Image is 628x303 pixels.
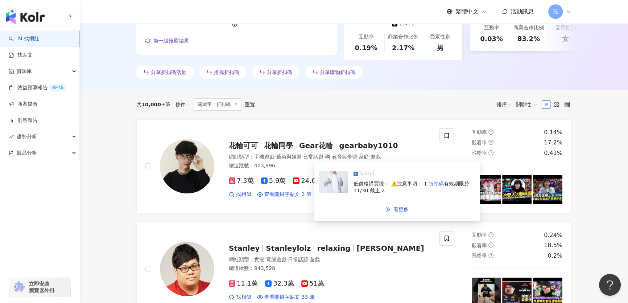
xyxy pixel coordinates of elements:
[229,244,260,253] span: Stanley
[562,34,569,43] div: 女
[29,281,54,294] span: 立即安裝 瀏覽器外掛
[9,84,66,91] a: 效益預測報告BETA
[488,140,493,145] span: question-circle
[472,150,487,156] span: 漲粉率
[455,8,479,16] span: 繁體中文
[472,232,487,238] span: 互動率
[229,153,431,161] div: 網紅類型 ：
[214,69,239,75] span: 推薦折扣碼
[12,281,26,293] img: chrome extension
[264,257,266,262] span: ·
[511,8,534,15] span: 活動訊息
[488,150,493,155] span: question-circle
[357,244,424,253] span: [PERSON_NAME]
[257,294,315,301] a: 查看關鍵字貼文 33 筆
[9,134,14,139] span: rise
[9,35,39,42] a: searchAI 找網紅
[170,102,191,107] span: 條件 ：
[488,232,493,237] span: question-circle
[516,99,538,110] span: 關聯性
[303,154,323,160] span: 日常話題
[141,102,165,107] span: 10,000+
[430,33,450,41] div: 受眾性別
[299,141,333,150] span: Gear花輪
[533,175,562,204] img: post-image
[17,128,37,145] span: 趨勢分析
[229,191,251,198] a: 找相似
[393,206,409,212] span: 看更多
[484,24,499,32] div: 互動率
[502,175,532,204] img: post-image
[151,69,186,75] span: 分享折扣碼活動
[264,141,293,150] span: 花輪同學
[320,69,355,75] span: 分享購物折扣碼
[266,257,286,262] span: 電腦遊戲
[399,20,414,28] div: 1,471
[513,24,544,32] div: 商業合作比例
[339,141,398,150] span: gearbaby1010
[310,257,320,262] span: 遊戲
[229,294,251,301] a: 找相似
[9,52,33,59] a: 找貼文
[544,128,562,136] div: 0.14%
[264,191,311,198] span: 查看關鍵字貼文 1 筆
[229,177,254,185] span: 7.3萬
[437,43,443,52] div: 男
[472,129,487,135] span: 互動率
[555,24,576,32] div: 受眾性別
[317,244,350,253] span: relaxing
[472,242,487,248] span: 觀看率
[160,242,214,296] img: KOL Avatar
[17,145,37,161] span: 競品分析
[267,69,292,75] span: 分享折扣碼
[359,170,374,177] span: [DATE]
[9,117,38,124] a: 洞察報告
[548,252,562,260] div: 0.2%
[266,244,311,253] span: Stanleylolz
[553,8,558,16] span: 孫
[544,139,562,147] div: 17.2%
[392,43,414,52] div: 2.17%
[544,241,562,249] div: 18.5%
[274,154,276,160] span: ·
[308,257,310,262] span: ·
[264,294,315,301] span: 查看關鍵字貼文 33 筆
[229,162,431,169] div: 總追蹤數 ： 403,996
[236,191,251,198] span: 找相似
[472,175,501,204] img: post-image
[229,265,431,272] div: 總追蹤數 ： 943,528
[261,177,286,185] span: 5.9萬
[9,277,70,297] a: chrome extension立即安裝 瀏覽器外掛
[6,9,45,24] img: logo
[9,101,38,108] a: 商案媒合
[323,154,325,160] span: ·
[286,257,288,262] span: ·
[319,171,348,193] img: post-image
[160,139,214,193] img: KOL Avatar
[355,43,377,52] div: 0.19%
[17,63,32,79] span: 資源庫
[357,154,359,160] span: ·
[136,102,170,107] div: 共 筆
[236,294,251,301] span: 找相似
[229,280,258,287] span: 11.1萬
[480,34,503,43] div: 0.03%
[288,257,308,262] span: 日常話題
[472,253,487,258] span: 漲粉率
[245,102,255,107] div: 重置
[276,154,301,160] span: 藝術與娛樂
[488,242,493,247] span: question-circle
[229,256,431,263] div: 網紅類型 ：
[332,154,357,160] span: 教育與學習
[229,141,258,150] span: 花輪可可
[359,154,369,160] span: 家庭
[354,181,429,187] span: 低價格購買啦～ ⚠️注意事項： 1.
[429,181,444,187] mark: 折扣碼
[544,149,562,157] div: 0.41%
[371,154,381,160] span: 遊戲
[325,154,330,160] span: 狗
[194,98,242,111] span: 關鍵字：折扣碼
[497,99,542,110] div: 排序：
[153,38,189,44] span: 換一組推薦結果
[293,177,322,185] span: 24.6萬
